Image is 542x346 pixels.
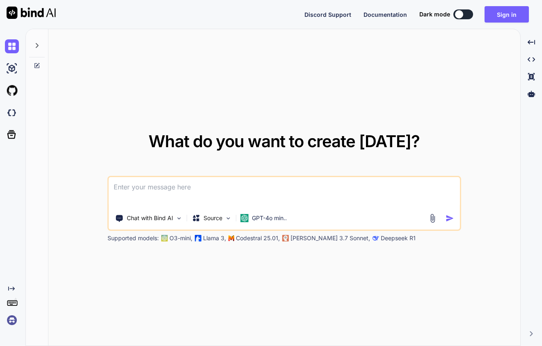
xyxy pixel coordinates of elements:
img: signin [5,313,19,327]
img: GPT-4 [161,235,168,241]
p: Source [204,214,222,222]
span: Dark mode [419,10,450,18]
img: githubLight [5,84,19,98]
img: Llama2 [195,235,201,241]
img: Pick Models [225,215,232,222]
button: Documentation [364,10,407,19]
button: Discord Support [304,10,351,19]
img: icon [446,214,454,223]
p: Deepseek R1 [381,234,416,242]
img: Bind AI [7,7,56,19]
img: chat [5,39,19,53]
span: Documentation [364,11,407,18]
img: GPT-4o mini [240,214,249,222]
p: GPT-4o min.. [252,214,287,222]
img: claude [282,235,289,241]
img: ai-studio [5,61,19,75]
img: Mistral-AI [229,235,234,241]
button: Sign in [485,6,529,23]
p: Supported models: [107,234,159,242]
span: Discord Support [304,11,351,18]
img: attachment [428,214,437,223]
p: Llama 3, [203,234,226,242]
p: Chat with Bind AI [127,214,173,222]
span: What do you want to create [DATE]? [149,131,420,151]
img: darkCloudIdeIcon [5,106,19,120]
img: claude [373,235,379,241]
p: O3-mini, [169,234,192,242]
img: Pick Tools [176,215,183,222]
p: [PERSON_NAME] 3.7 Sonnet, [290,234,370,242]
p: Codestral 25.01, [236,234,280,242]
